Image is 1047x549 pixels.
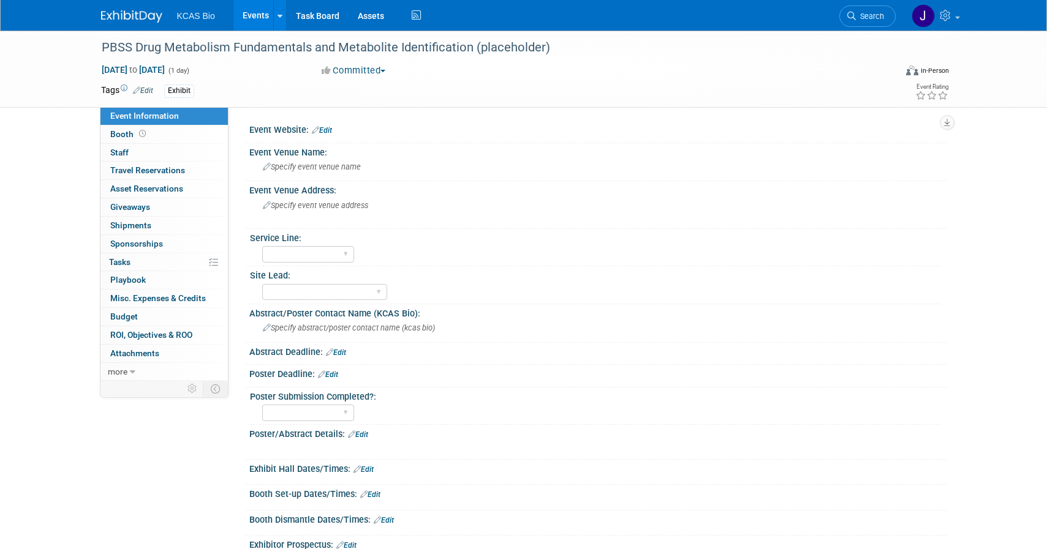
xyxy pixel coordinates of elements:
a: Search [839,6,896,27]
div: PBSS Drug Metabolism Fundamentals and Metabolite Identification (placeholder) [97,37,877,59]
div: Site Lead: [250,266,941,282]
span: Attachments [110,348,159,358]
span: to [127,65,139,75]
a: Edit [312,126,332,135]
a: Booth [100,125,228,143]
a: Edit [353,465,374,474]
div: Event Venue Address: [249,181,947,196]
span: Asset Reservations [110,184,183,193]
td: Toggle Event Tabs [203,381,228,397]
img: Format-Inperson.png [906,65,918,75]
a: Event Information [100,107,228,125]
div: Service Line: [250,229,941,244]
a: Giveaways [100,198,228,216]
a: Asset Reservations [100,180,228,198]
span: Travel Reservations [110,165,185,175]
a: Travel Reservations [100,162,228,179]
span: [DATE] [DATE] [101,64,165,75]
a: Budget [100,308,228,326]
a: Tasks [100,253,228,271]
div: Exhibit [164,84,194,97]
div: Event Format [823,64,950,82]
a: Attachments [100,345,228,362]
img: ExhibitDay [101,10,162,23]
span: Specify event venue name [263,162,361,171]
a: Edit [360,490,380,499]
a: Edit [318,370,338,379]
div: Poster Deadline: [249,365,947,381]
div: Event Rating [915,84,948,90]
a: Edit [133,86,153,95]
span: Booth not reserved yet [137,129,148,138]
a: Edit [326,348,346,357]
span: Giveaways [110,202,150,212]
div: Poster/Abstract Details: [249,425,947,441]
span: Specify event venue address [263,201,368,210]
span: Misc. Expenses & Credits [110,293,206,303]
a: ROI, Objectives & ROO [100,326,228,344]
div: In-Person [920,66,949,75]
span: Booth [110,129,148,139]
div: Event Venue Name: [249,143,947,159]
button: Committed [317,64,390,77]
span: Search [856,12,884,21]
div: Exhibit Hall Dates/Times: [249,460,947,476]
span: Shipments [110,220,151,230]
span: (1 day) [167,67,189,75]
span: ROI, Objectives & ROO [110,330,192,340]
div: Booth Set-up Dates/Times: [249,485,947,501]
a: more [100,363,228,381]
span: Event Information [110,111,179,121]
span: Tasks [109,257,130,267]
a: Misc. Expenses & Credits [100,289,228,307]
span: Budget [110,312,138,321]
td: Tags [101,84,153,98]
a: Staff [100,144,228,162]
div: Abstract/Poster Contact Name (KCAS Bio): [249,304,947,319]
span: Staff [110,148,129,157]
a: Shipments [100,217,228,234]
div: Event Website: [249,121,947,136]
div: Abstract Deadline: [249,343,947,359]
span: Specify abstract/poster contact name (kcas bio) [263,323,435,332]
div: Poster Submission Completed?: [250,387,941,403]
span: KCAS Bio [177,11,215,21]
a: Sponsorships [100,235,228,253]
span: Playbook [110,275,146,285]
img: Jason Hannah [912,4,935,28]
td: Personalize Event Tab Strip [182,381,203,397]
a: Edit [348,430,368,439]
span: more [108,367,127,376]
div: Booth Dismantle Dates/Times: [249,510,947,526]
a: Playbook [100,271,228,289]
a: Edit [374,516,394,525]
span: Sponsorships [110,239,163,248]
